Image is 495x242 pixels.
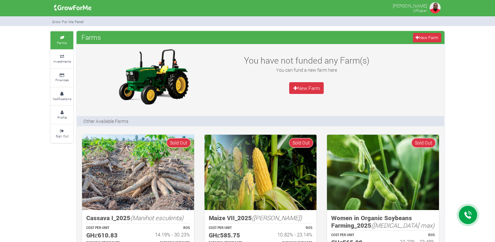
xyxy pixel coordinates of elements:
p: COST PER UNIT [86,226,132,231]
img: growforme image [113,47,194,106]
span: Sold Out [166,138,191,147]
small: Grow For Me Panel [52,19,84,24]
i: (Manihot esculenta) [130,214,183,222]
a: Notifications [50,87,73,105]
h5: Maize VII_2025 [209,214,312,222]
h5: Cassava I_2025 [86,214,190,222]
p: Other Available Farms [83,118,128,125]
a: New Farm [413,33,441,42]
a: Investments [50,50,73,68]
span: Sold Out [411,138,436,147]
a: Finances [50,69,73,87]
i: ([MEDICAL_DATA] max) [371,221,434,229]
p: ROS [266,226,312,231]
img: growforme image [52,1,94,14]
a: Profile [50,106,73,124]
small: Sign Out [56,134,68,138]
i: ([PERSON_NAME]) [252,214,302,222]
p: COST PER UNIT [209,226,255,231]
img: growforme image [205,135,317,210]
small: Investments [53,59,71,64]
p: [PERSON_NAME] [393,1,427,9]
p: ROS [144,226,190,231]
img: growforme image [82,135,194,210]
img: growforme image [327,135,439,210]
p: ROS [389,233,435,238]
h5: Women in Organic Soybeans Farming_2025 [331,214,435,229]
p: You can fund a new farm here [236,67,377,73]
h6: 14.19% - 30.23% [144,232,190,237]
small: Offtaker [413,8,427,13]
a: New Farm [289,82,324,94]
a: Sign Out [50,125,73,143]
h5: GHȼ585.75 [209,232,255,239]
a: Farms [50,31,73,49]
small: Profile [57,115,67,120]
span: Farms [80,31,103,44]
p: COST PER UNIT [331,233,377,238]
h3: You have not funded any Farm(s) [236,55,377,66]
small: Finances [55,78,69,82]
h6: 10.82% - 23.14% [266,232,312,237]
small: Farms [57,40,67,45]
span: Sold Out [289,138,313,147]
small: Notifications [53,97,71,101]
h5: GHȼ610.83 [86,232,132,239]
img: growforme image [429,1,442,14]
